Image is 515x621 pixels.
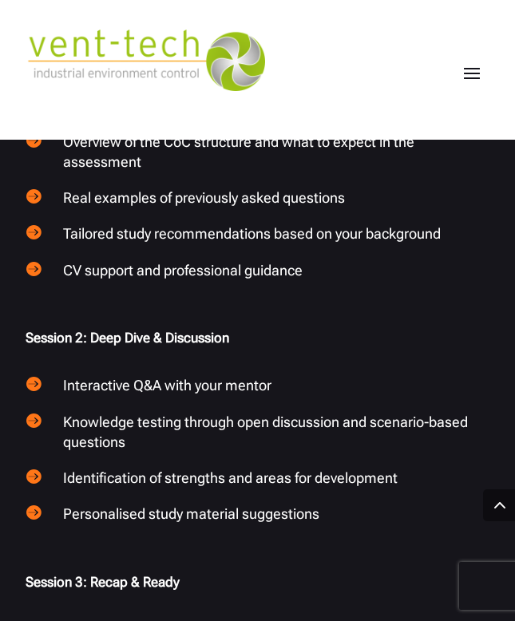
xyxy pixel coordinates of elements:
span:  [26,375,42,391]
span:  [26,504,42,520]
span:  [26,223,42,239]
strong: Session 2: Deep Dive & Discussion [26,330,229,346]
span: Tailored study recommendations based on your background [63,225,441,242]
span:  [26,412,42,428]
span: Personalised study material suggestions [63,505,319,522]
span:  [26,188,42,204]
span:  [26,468,42,484]
span: Real examples of previously asked questions [63,189,345,206]
span: Knowledge testing through open discussion and scenario-based questions [63,413,468,450]
span:  [26,132,42,148]
span: CV support and professional guidance [63,262,303,279]
span: Identification of strengths and areas for development [63,469,398,486]
img: 2023-09-27T08_35_16.549ZVENT-TECH---Clear-background [26,30,265,91]
span: Interactive Q&A with your mentor [63,377,271,394]
span:  [26,260,42,276]
strong: Session 3: Recap & Ready [26,574,180,590]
